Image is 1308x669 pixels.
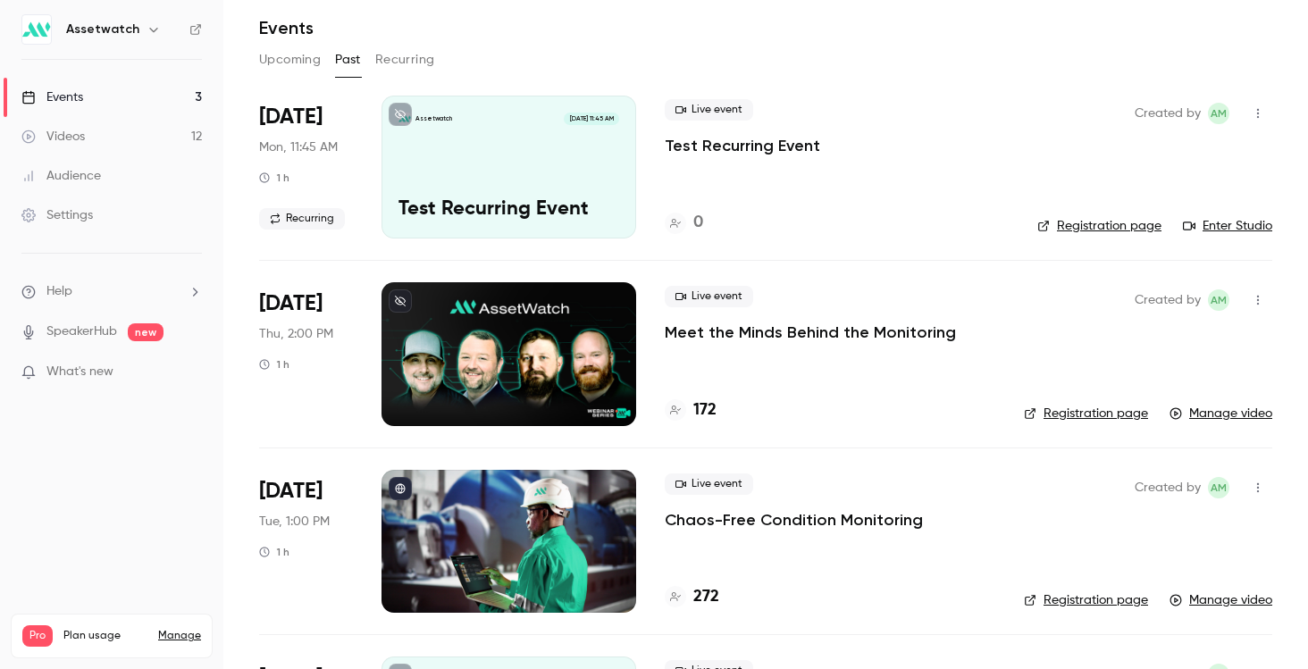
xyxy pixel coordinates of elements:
[259,289,323,318] span: [DATE]
[259,513,330,531] span: Tue, 1:00 PM
[1037,217,1161,235] a: Registration page
[259,477,323,506] span: [DATE]
[693,585,719,609] h4: 272
[1170,405,1272,422] a: Manage video
[46,322,117,341] a: SpeakerHub
[259,17,314,38] h1: Events
[46,363,113,381] span: What's new
[1208,477,1229,498] span: Auburn Meadows
[259,96,353,238] div: Aug 25 Mon, 11:45 AM (America/New York)
[398,198,619,222] p: Test Recurring Event
[158,629,201,643] a: Manage
[665,473,753,495] span: Live event
[564,113,618,125] span: [DATE] 11:45 AM
[66,21,139,38] h6: Assetwatch
[259,103,323,131] span: [DATE]
[1208,289,1229,311] span: Auburn Meadows
[21,167,101,185] div: Audience
[665,398,717,422] a: 172
[665,509,923,531] a: Chaos-Free Condition Monitoring
[21,128,85,146] div: Videos
[22,625,53,647] span: Pro
[259,470,353,613] div: Jul 22 Tue, 1:00 PM (America/New York)
[259,138,338,156] span: Mon, 11:45 AM
[693,211,703,235] h4: 0
[259,357,289,372] div: 1 h
[46,282,72,301] span: Help
[335,46,361,74] button: Past
[259,171,289,185] div: 1 h
[1170,591,1272,609] a: Manage video
[63,629,147,643] span: Plan usage
[665,322,956,343] a: Meet the Minds Behind the Monitoring
[1024,591,1148,609] a: Registration page
[1211,477,1227,498] span: AM
[1211,103,1227,124] span: AM
[259,545,289,559] div: 1 h
[21,88,83,106] div: Events
[1135,477,1201,498] span: Created by
[665,99,753,121] span: Live event
[259,46,321,74] button: Upcoming
[1183,217,1272,235] a: Enter Studio
[665,211,703,235] a: 0
[1208,103,1229,124] span: Auburn Meadows
[21,282,202,301] li: help-dropdown-opener
[128,323,163,341] span: new
[259,282,353,425] div: Aug 14 Thu, 2:00 PM (America/New York)
[21,206,93,224] div: Settings
[1135,289,1201,311] span: Created by
[259,325,333,343] span: Thu, 2:00 PM
[22,15,51,44] img: Assetwatch
[375,46,435,74] button: Recurring
[415,114,452,123] p: Assetwatch
[665,585,719,609] a: 272
[1135,103,1201,124] span: Created by
[665,286,753,307] span: Live event
[381,96,636,238] a: Test Recurring EventAssetwatch[DATE] 11:45 AMTest Recurring Event
[693,398,717,422] h4: 172
[1024,405,1148,422] a: Registration page
[259,208,345,230] span: Recurring
[665,135,820,156] a: Test Recurring Event
[1211,289,1227,311] span: AM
